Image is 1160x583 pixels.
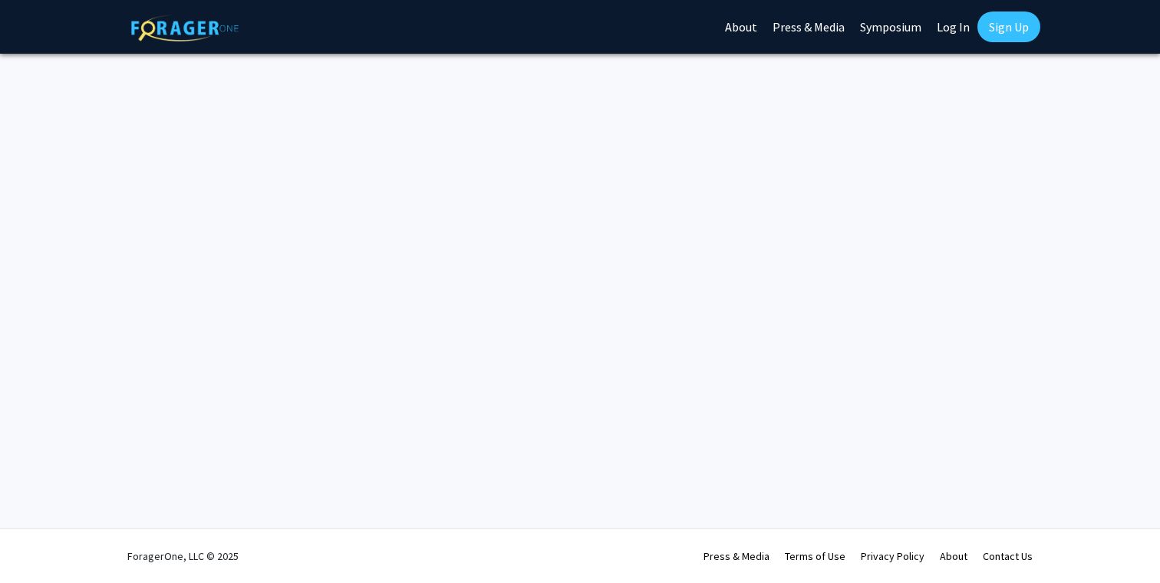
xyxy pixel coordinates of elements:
a: Terms of Use [785,549,845,563]
a: About [940,549,967,563]
img: ForagerOne Logo [131,15,239,41]
div: ForagerOne, LLC © 2025 [127,529,239,583]
a: Contact Us [983,549,1033,563]
a: Sign Up [977,12,1040,42]
a: Press & Media [704,549,769,563]
a: Privacy Policy [861,549,924,563]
